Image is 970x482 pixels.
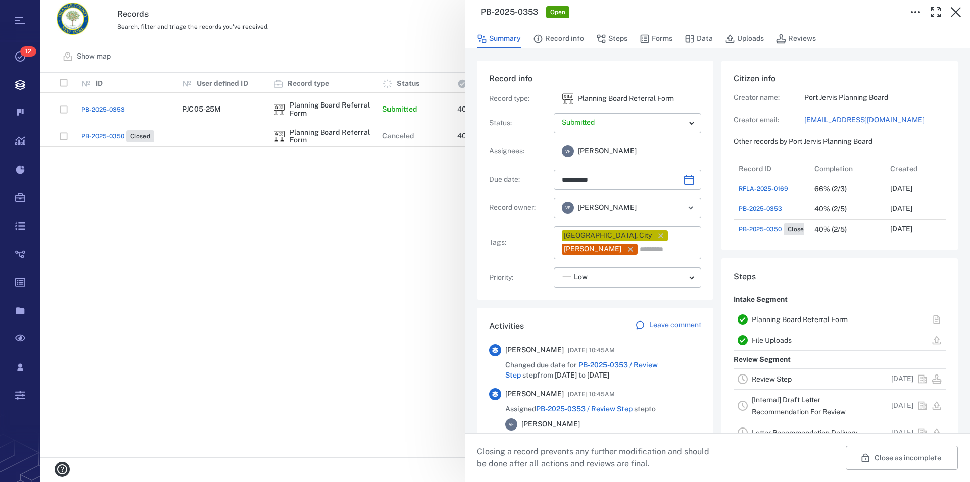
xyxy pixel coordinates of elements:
p: Intake Segment [734,291,788,309]
span: [PERSON_NAME] [578,146,637,156]
button: Toggle Fullscreen [926,2,946,22]
span: Low [574,272,588,282]
a: [Internal] Draft Letter Recommendation For Review [752,396,846,416]
p: [DATE] [890,224,912,234]
div: Record ID [739,154,771,183]
p: Creator email: [734,115,804,125]
div: Record ID [734,158,809,179]
div: Completion [814,154,853,183]
p: [DATE] [891,427,913,438]
p: Due date : [489,175,550,185]
span: Changed due date for step from to [505,360,701,380]
button: Uploads [725,29,764,48]
h3: PB-2025-0353 [481,6,538,18]
span: Assigned step to [505,404,656,414]
button: Data [685,29,713,48]
a: PB-2025-0353 / Review Step [505,361,658,379]
p: Closing a record prevents any further modification and should be done after all actions and revie... [477,446,717,470]
span: [PERSON_NAME] [578,203,637,213]
span: 12 [20,46,36,57]
span: Closed [786,225,809,234]
div: V F [505,418,517,431]
p: [DATE] [890,184,912,194]
p: Leave comment [649,320,701,330]
p: Other records by Port Jervis Planning Board [734,137,946,147]
button: Choose date, selected date is Oct 18, 2025 [679,170,699,190]
a: Leave comment [635,320,701,332]
p: Status : [489,118,550,128]
div: V F [562,145,574,157]
button: Reviews [776,29,816,48]
div: Created [885,158,961,179]
div: Completion [809,158,885,179]
span: [PERSON_NAME] [505,345,564,355]
button: Toggle to Edit Boxes [905,2,926,22]
p: Assignees : [489,146,550,156]
img: icon Planning Board Referral Form [562,93,574,105]
a: PB-2025-0353 / Review Step [536,405,633,413]
span: [DATE] 10:45AM [568,388,615,400]
h6: Steps [734,271,946,283]
p: Review Segment [734,351,791,369]
button: Close as incomplete [846,446,958,470]
div: 66% (2/3) [814,185,847,193]
div: [GEOGRAPHIC_DATA], City [564,231,652,241]
div: 40% (2/5) [814,226,847,233]
a: Review Step [752,375,792,383]
div: 40% (2/5) [814,205,847,213]
span: [DATE] [587,371,609,379]
p: [DATE] [890,204,912,214]
p: Creator name: [734,93,804,103]
button: Steps [596,29,627,48]
div: Citizen infoCreator name:Port Jervis Planning BoardCreator email:[EMAIL_ADDRESS][DOMAIN_NAME]Othe... [721,61,958,258]
h6: Record info [489,73,701,85]
button: Record info [533,29,584,48]
a: [EMAIL_ADDRESS][DOMAIN_NAME] [804,115,946,125]
a: Planning Board Referral Form [752,315,848,324]
p: [DATE] [891,401,913,411]
h6: Activities [489,320,524,332]
button: Close [946,2,966,22]
div: StepsIntake SegmentPlanning Board Referral FormFile UploadsReview SegmentReview Step[DATE][Intern... [721,258,958,463]
div: Planning Board Referral Form [562,93,574,105]
button: Forms [640,29,672,48]
div: [PERSON_NAME] [564,244,621,254]
button: Summary [477,29,521,48]
p: Planning Board Referral Form [578,94,674,104]
span: [PERSON_NAME] [505,389,564,399]
a: RFLA-2025-0169 [739,184,788,193]
span: [DATE] [555,371,577,379]
a: Letter Recommendation Delivery [752,429,857,437]
h6: Citizen info [734,73,946,85]
button: Open [684,201,698,215]
p: Record owner : [489,203,550,213]
span: [DATE] 10:45AM [568,344,615,356]
div: Created [890,154,917,183]
p: [DATE] [891,374,913,384]
a: File Uploads [752,336,792,344]
p: Priority : [489,273,550,283]
div: V F [562,202,574,214]
p: Tags : [489,238,550,248]
span: [PERSON_NAME] [521,419,580,430]
p: Record type : [489,94,550,104]
div: Record infoRecord type:icon Planning Board Referral FormPlanning Board Referral FormStatus:Assign... [477,61,713,308]
span: Help [23,7,42,16]
p: Port Jervis Planning Board [804,93,946,103]
span: Open [548,8,567,17]
p: Submitted [562,118,685,128]
span: PB-2025-0350 [739,225,782,234]
a: PB-2025-0350Closed [739,223,811,235]
a: PB-2025-0353 [739,204,782,213]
